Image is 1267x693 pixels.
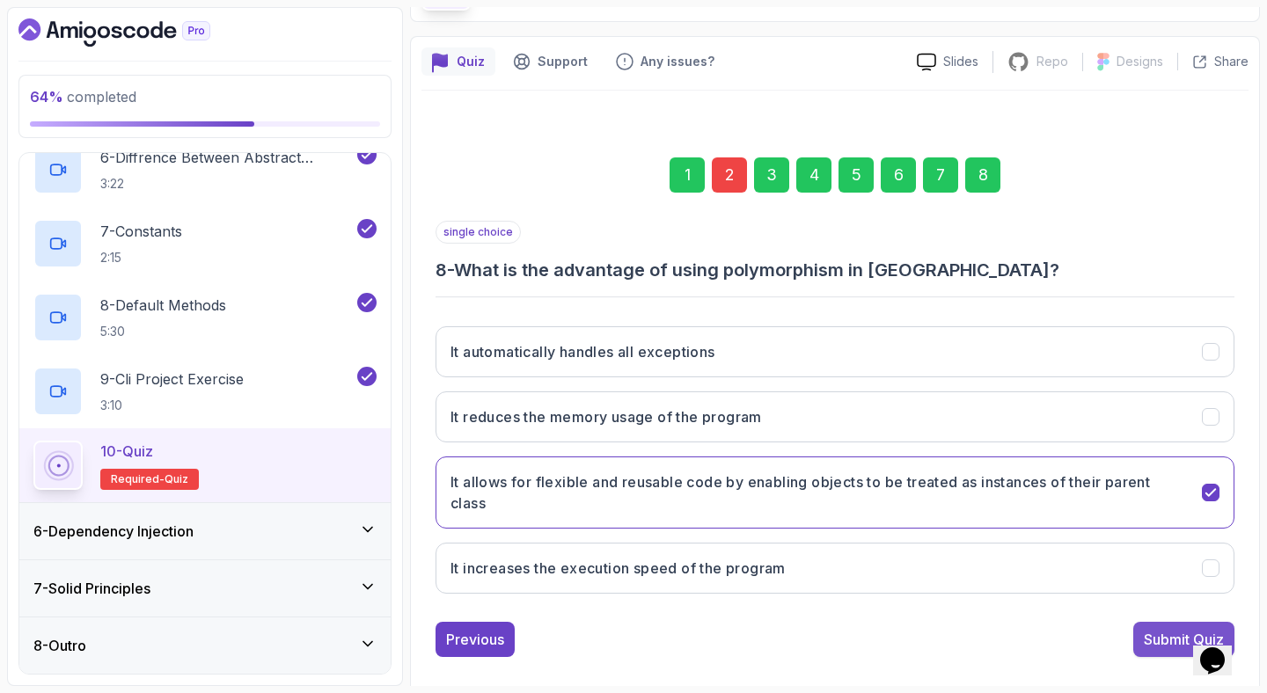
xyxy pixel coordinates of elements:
button: 8-Outro [19,617,391,674]
button: quiz button [421,47,495,76]
h3: It automatically handles all exceptions [450,341,715,362]
div: Previous [446,629,504,650]
div: 2 [712,157,747,193]
a: Slides [903,53,992,71]
span: 64 % [30,88,63,106]
p: Designs [1117,53,1163,70]
button: Submit Quiz [1133,622,1234,657]
div: 4 [796,157,831,193]
button: 7-Constants2:15 [33,219,377,268]
p: 8 - Default Methods [100,295,226,316]
p: Share [1214,53,1249,70]
button: Support button [502,47,598,76]
p: single choice [436,221,521,244]
button: It increases the execution speed of the program [436,543,1234,594]
p: Quiz [457,53,485,70]
div: 1 [670,157,705,193]
button: 7-Solid Principles [19,560,391,616]
h3: 6 - Dependency Injection [33,521,194,542]
button: Feedback button [605,47,725,76]
div: Submit Quiz [1144,629,1224,650]
div: 7 [923,157,958,193]
p: 10 - Quiz [100,441,153,462]
div: 3 [754,157,789,193]
h3: 7 - Solid Principles [33,578,150,599]
p: Any issues? [641,53,714,70]
p: 3:10 [100,397,244,414]
p: 2:15 [100,249,182,266]
button: It allows for flexible and reusable code by enabling objects to be treated as instances of their ... [436,456,1234,529]
p: 7 - Constants [100,221,182,242]
button: Previous [436,622,515,657]
p: 9 - Cli Project Exercise [100,368,244,390]
span: completed [30,88,136,106]
button: It reduces the memory usage of the program [436,391,1234,442]
div: 6 [881,157,916,193]
button: 9-Cli Project Exercise3:10 [33,367,377,416]
p: Slides [943,53,978,70]
div: 8 [965,157,1000,193]
p: Repo [1036,53,1068,70]
span: Required- [111,472,165,486]
div: 5 [839,157,874,193]
h3: 8 - Outro [33,635,86,656]
h3: 8 - What is the advantage of using polymorphism in [GEOGRAPHIC_DATA]? [436,258,1234,282]
span: quiz [165,472,188,486]
h3: It allows for flexible and reusable code by enabling objects to be treated as instances of their ... [450,471,1181,514]
h3: It reduces the memory usage of the program [450,406,762,427]
iframe: chat widget [1193,623,1249,675]
p: 6 - Diffrence Between Abstract Classes And Interfaces [100,147,354,168]
button: It automatically handles all exceptions [436,326,1234,377]
button: Share [1177,53,1249,70]
p: 3:22 [100,175,354,193]
a: Dashboard [18,18,251,47]
button: 8-Default Methods5:30 [33,293,377,342]
p: Support [538,53,588,70]
p: 5:30 [100,323,226,340]
button: 6-Diffrence Between Abstract Classes And Interfaces3:22 [33,145,377,194]
h3: It increases the execution speed of the program [450,558,786,579]
button: 10-QuizRequired-quiz [33,441,377,490]
button: 6-Dependency Injection [19,503,391,559]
